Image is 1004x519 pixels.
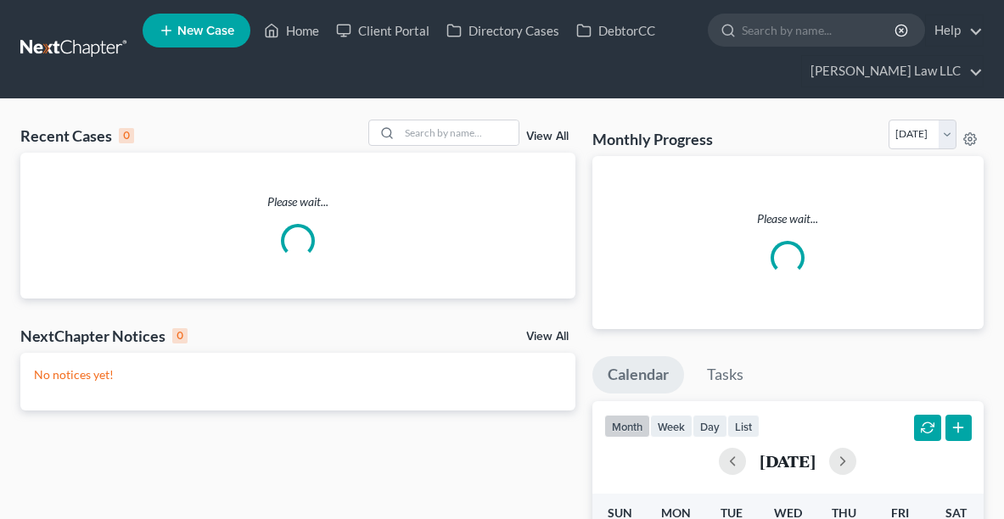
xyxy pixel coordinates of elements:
a: Help [926,15,983,46]
p: Please wait... [20,193,575,210]
a: View All [526,131,569,142]
div: 0 [172,328,188,343]
span: New Case [177,25,234,37]
a: Client Portal [328,15,438,46]
div: Recent Cases [20,126,134,146]
a: View All [526,331,569,343]
a: [PERSON_NAME] Law LLC [802,56,983,86]
input: Search by name... [400,120,519,145]
div: 0 [119,128,134,143]
button: week [650,415,693,438]
h3: Monthly Progress [592,129,713,149]
a: Tasks [692,356,759,393]
button: month [604,415,650,438]
a: Directory Cases [438,15,568,46]
h2: [DATE] [760,452,816,470]
div: NextChapter Notices [20,326,188,346]
a: Calendar [592,356,684,393]
input: Search by name... [742,14,897,46]
a: Home [255,15,328,46]
button: day [693,415,727,438]
p: Please wait... [606,210,970,227]
a: DebtorCC [568,15,664,46]
p: No notices yet! [34,366,562,383]
button: list [727,415,760,438]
